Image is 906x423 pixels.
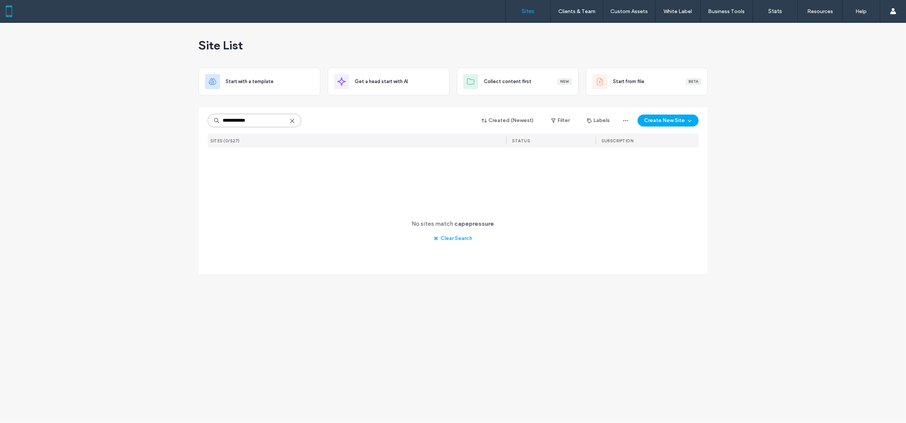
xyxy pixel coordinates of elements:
[512,138,530,143] span: STATUS
[412,220,454,228] span: No sites match
[586,68,708,95] div: Start from fileBeta
[199,38,243,53] span: Site List
[17,5,32,12] span: Help
[426,178,480,214] img: search.svg
[457,68,579,95] div: Collect content firstNew
[856,8,867,15] label: Help
[484,78,532,85] span: Collect content first
[686,78,701,85] div: Beta
[638,115,699,127] button: Create New Site
[455,220,494,228] span: capepressure
[807,8,833,15] label: Resources
[664,8,692,15] label: White Label
[355,78,408,85] span: Get a head start with AI
[558,8,595,15] label: Clients & Team
[328,68,449,95] div: Get a head start with AI
[226,78,274,85] span: Start with a template
[211,138,240,143] span: SITES (0/527)
[199,68,320,95] div: Start with a template
[580,115,617,127] button: Labels
[611,8,648,15] label: Custom Assets
[544,115,577,127] button: Filter
[768,8,782,15] label: Stats
[708,8,745,15] label: Business Tools
[427,232,479,244] button: Clear Search
[558,78,572,85] div: New
[602,138,634,143] span: SUBSCRIPTION
[613,78,645,85] span: Start from file
[475,115,541,127] button: Created (Newest)
[522,8,535,15] label: Sites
